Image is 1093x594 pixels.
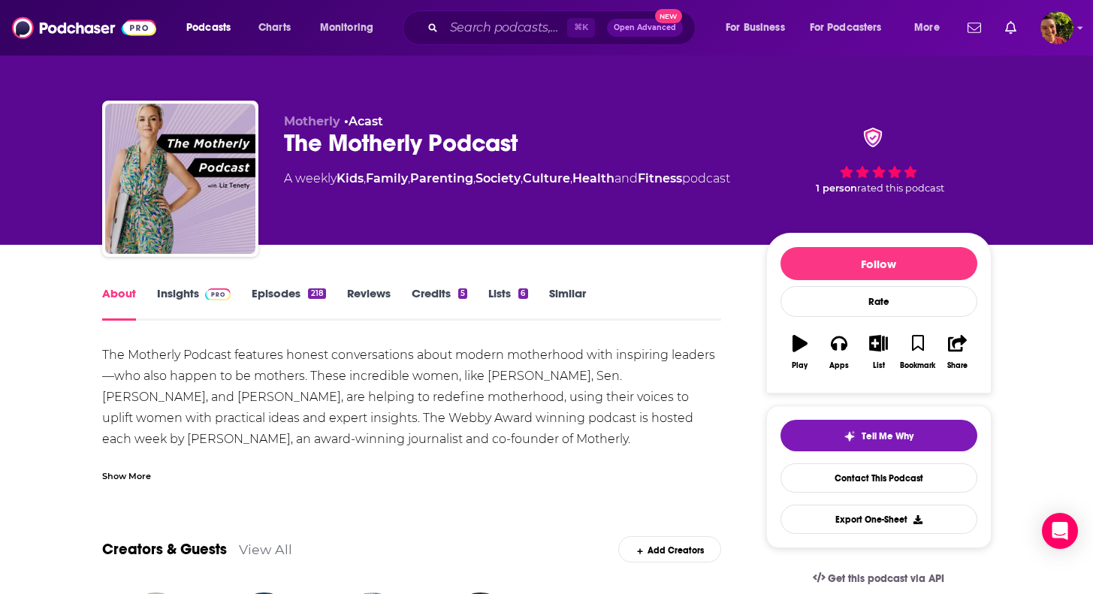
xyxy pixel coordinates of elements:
button: Apps [820,325,859,379]
img: The Motherly Podcast [105,104,255,254]
a: Society [476,171,521,185]
a: Show notifications dropdown [999,15,1022,41]
span: For Business [726,17,785,38]
a: InsightsPodchaser Pro [157,286,231,321]
button: open menu [800,16,904,40]
button: Play [780,325,820,379]
button: open menu [904,16,959,40]
a: Credits5 [412,286,467,321]
img: Podchaser - Follow, Share and Rate Podcasts [12,14,156,42]
span: , [521,171,523,185]
span: New [655,9,682,23]
span: More [914,17,940,38]
a: Contact This Podcast [780,463,977,493]
button: Show profile menu [1040,11,1073,44]
div: 218 [308,288,325,299]
span: 1 person [816,182,857,194]
button: Open AdvancedNew [607,19,683,37]
button: Follow [780,247,977,280]
div: 6 [518,288,527,299]
div: Bookmark [900,361,935,370]
button: List [859,325,898,379]
a: Reviews [347,286,391,321]
span: Podcasts [186,17,231,38]
a: Creators & Guests [102,540,227,559]
span: Tell Me Why [862,430,913,442]
a: Similar [549,286,586,321]
a: Culture [523,171,570,185]
img: User Profile [1040,11,1073,44]
span: , [364,171,366,185]
a: Charts [249,16,300,40]
a: Kids [337,171,364,185]
div: Rate [780,286,977,317]
div: Add Creators [618,536,721,562]
div: List [873,361,885,370]
a: View All [239,541,292,557]
a: Lists6 [488,286,527,321]
button: open menu [176,16,250,40]
div: The Motherly Podcast features honest conversations about modern motherhood with inspiring leaders... [102,345,722,492]
div: Apps [829,361,849,370]
span: , [570,171,572,185]
button: tell me why sparkleTell Me Why [780,420,977,451]
img: tell me why sparkle [844,430,856,442]
span: Monitoring [320,17,373,38]
img: Podchaser Pro [205,288,231,300]
button: open menu [309,16,393,40]
span: Open Advanced [614,24,676,32]
span: , [473,171,476,185]
span: rated this podcast [857,182,944,194]
span: Get this podcast via API [828,572,944,585]
div: verified Badge 1 personrated this podcast [766,114,992,207]
span: Charts [258,17,291,38]
div: Share [947,361,968,370]
span: ⌘ K [567,18,595,38]
a: Acast [349,114,383,128]
div: Search podcasts, credits, & more... [417,11,710,45]
div: Open Intercom Messenger [1042,513,1078,549]
a: About [102,286,136,321]
button: open menu [715,16,804,40]
a: Health [572,171,614,185]
img: verified Badge [859,128,887,147]
a: Fitness [638,171,682,185]
a: Family [366,171,408,185]
span: , [408,171,410,185]
span: For Podcasters [810,17,882,38]
a: Parenting [410,171,473,185]
a: Show notifications dropdown [962,15,987,41]
span: Motherly [284,114,340,128]
button: Bookmark [898,325,938,379]
a: Episodes218 [252,286,325,321]
button: Share [938,325,977,379]
span: Logged in as Marz [1040,11,1073,44]
button: Export One-Sheet [780,505,977,534]
div: 5 [458,288,467,299]
input: Search podcasts, credits, & more... [444,16,567,40]
div: Play [792,361,808,370]
div: A weekly podcast [284,170,730,188]
span: and [614,171,638,185]
span: • [344,114,383,128]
